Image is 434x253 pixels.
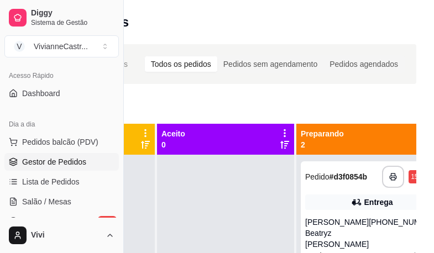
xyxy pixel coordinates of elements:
a: Dashboard [4,85,119,102]
span: Sistema de Gestão [31,18,114,27]
div: Pedidos sem agendamento [217,56,323,72]
span: V [14,41,25,52]
span: Diggy [31,8,114,18]
button: Select a team [4,35,119,57]
p: 0 [161,139,185,150]
span: Pedidos balcão (PDV) [22,136,98,147]
div: Entrega [364,197,393,208]
p: Aceito [161,128,185,139]
span: Salão / Mesas [22,196,71,207]
div: [PERSON_NAME] Beatryz [PERSON_NAME] [305,217,369,250]
p: 2 [301,139,344,150]
button: Vivi [4,222,119,249]
div: Dia a dia [4,115,119,133]
strong: # d3f0854b [330,172,368,181]
h2: Gestor de pedidos [18,13,129,31]
span: Vivi [31,230,101,240]
div: Todos os pedidos [145,56,217,72]
div: Acesso Rápido [4,67,119,85]
div: VivianneCastr ... [34,41,88,52]
span: Diggy Bot [22,216,56,227]
div: 15:54 [411,172,427,181]
a: Lista de Pedidos [4,173,119,191]
span: Pedido [305,172,330,181]
p: Preparando [301,128,344,139]
span: Dashboard [22,88,60,99]
button: Pedidos balcão (PDV) [4,133,119,151]
span: Lista de Pedidos [22,176,80,187]
span: Gestor de Pedidos [22,156,86,167]
a: DiggySistema de Gestão [4,4,119,31]
div: Pedidos agendados [323,56,404,72]
a: Diggy Botnovo [4,213,119,230]
a: Salão / Mesas [4,193,119,210]
a: Gestor de Pedidos [4,153,119,171]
